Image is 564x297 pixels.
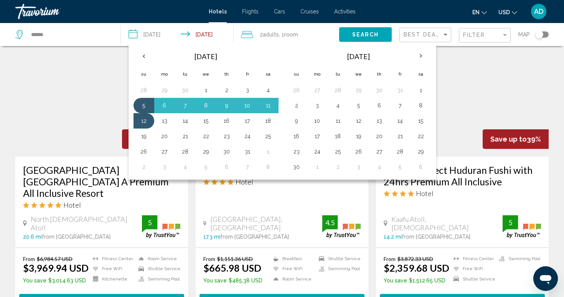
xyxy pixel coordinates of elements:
span: 17.3 mi [203,234,220,240]
button: Day 7 [241,162,254,172]
button: Day 28 [394,146,406,157]
button: Day 28 [332,85,344,96]
th: [DATE] [154,47,258,66]
button: Day 1 [311,162,323,172]
button: Day 22 [415,131,427,142]
span: From [384,256,396,262]
li: Kitchenette [89,276,135,282]
button: Day 25 [332,146,344,157]
button: Day 24 [311,146,323,157]
span: Room [284,31,298,38]
p: $1,512.65 USD [384,277,449,284]
div: 4.5 [322,218,338,227]
button: Day 8 [415,100,427,111]
span: Hotels [209,8,227,15]
span: You save [203,277,227,284]
button: Day 18 [262,115,274,126]
button: Search [339,27,392,41]
span: AD [534,8,544,15]
div: 5 [503,218,518,227]
button: Day 28 [179,146,191,157]
button: Day 4 [262,85,274,96]
button: Day 5 [353,100,365,111]
button: Day 29 [415,146,427,157]
button: Day 25 [262,131,274,142]
button: Change currency [498,7,517,18]
button: Day 15 [415,115,427,126]
button: Day 30 [373,85,386,96]
span: Save up to [490,135,527,143]
a: Cruises [300,8,319,15]
span: USD [498,9,510,15]
span: 20.6 mi [23,234,42,240]
button: Day 8 [200,100,212,111]
button: Day 7 [179,100,191,111]
span: , 1 [279,29,298,40]
span: Hotel [63,201,81,209]
span: 2 [260,29,279,40]
span: [GEOGRAPHIC_DATA], [GEOGRAPHIC_DATA] [210,215,322,232]
span: 14.2 mi [384,234,402,240]
button: Day 14 [179,115,191,126]
button: Day 26 [353,146,365,157]
span: Map [518,29,530,40]
button: Next month [411,47,431,65]
button: Day 5 [138,100,150,111]
span: Filter [463,32,485,38]
button: Day 13 [373,115,386,126]
li: Room Service [269,276,315,282]
button: Day 26 [290,85,303,96]
button: Day 12 [138,115,150,126]
ins: $665.98 USD [203,262,261,274]
button: Day 20 [158,131,171,142]
span: Hotel [236,178,253,186]
button: Day 6 [415,162,427,172]
button: Day 1 [262,146,274,157]
img: trustyou-badge.svg [322,215,361,238]
li: Free WiFi [89,266,135,272]
span: en [472,9,480,15]
button: Day 2 [221,85,233,96]
button: Day 3 [353,162,365,172]
span: North [DEMOGRAPHIC_DATA] Atoll [31,215,142,232]
button: Day 13 [158,115,171,126]
li: Free WiFi [269,266,315,272]
div: 5 star Hotel [23,201,180,209]
li: Shuttle Service [135,266,180,272]
li: Swimming Pool [135,276,180,282]
button: Day 23 [221,131,233,142]
li: Fitness Center [450,256,495,262]
a: Cars [274,8,285,15]
button: Day 22 [200,131,212,142]
button: Day 18 [332,131,344,142]
button: Day 3 [241,85,254,96]
button: Day 12 [353,115,365,126]
button: Day 5 [394,162,406,172]
button: Day 21 [394,131,406,142]
button: Day 4 [373,162,386,172]
button: Day 29 [200,146,212,157]
h3: [GEOGRAPHIC_DATA] [GEOGRAPHIC_DATA] A Premium All Inclusive Resort [23,164,180,199]
button: Day 9 [290,115,303,126]
a: Travorium [15,4,201,19]
a: Activities [334,8,356,15]
button: Day 27 [311,85,323,96]
button: Day 6 [158,100,171,111]
button: Day 30 [290,162,303,172]
button: Day 6 [373,100,386,111]
button: Check-in date: Oct 5, 2025 Check-out date: Oct 12, 2025 [121,23,234,46]
button: Day 17 [241,115,254,126]
button: Day 10 [311,115,323,126]
li: Free WiFi [450,266,495,272]
button: Day 8 [262,162,274,172]
button: Previous month [134,47,154,65]
span: Best Deals [404,31,444,38]
button: Day 1 [200,85,212,96]
span: from [GEOGRAPHIC_DATA] [220,234,289,240]
iframe: Кнопка запуска окна обмена сообщениями [533,266,558,291]
img: trustyou-badge.svg [503,215,541,238]
button: Change language [472,7,487,18]
img: Hotel image [376,34,549,157]
p: $485.38 USD [203,277,262,284]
